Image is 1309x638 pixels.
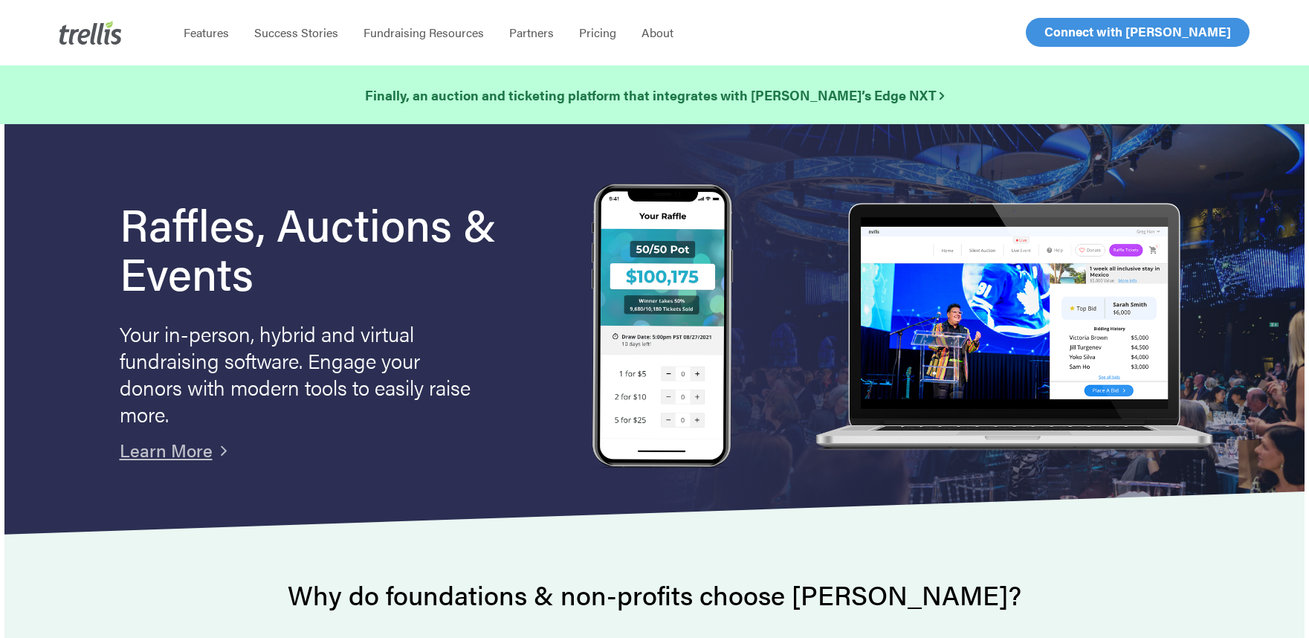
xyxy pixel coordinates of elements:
[120,320,476,427] p: Your in-person, hybrid and virtual fundraising software. Engage your donors with modern tools to ...
[497,25,566,40] a: Partners
[1026,18,1250,47] a: Connect with [PERSON_NAME]
[807,203,1219,452] img: rafflelaptop_mac_optim.png
[351,25,497,40] a: Fundraising Resources
[1044,22,1231,40] span: Connect with [PERSON_NAME]
[365,85,944,106] a: Finally, an auction and ticketing platform that integrates with [PERSON_NAME]’s Edge NXT
[254,24,338,41] span: Success Stories
[363,24,484,41] span: Fundraising Resources
[592,184,733,471] img: Trellis Raffles, Auctions and Event Fundraising
[120,199,540,297] h1: Raffles, Auctions & Events
[509,24,554,41] span: Partners
[566,25,629,40] a: Pricing
[579,24,616,41] span: Pricing
[242,25,351,40] a: Success Stories
[184,24,229,41] span: Features
[120,437,213,463] a: Learn More
[120,580,1190,610] h2: Why do foundations & non-profits choose [PERSON_NAME]?
[365,86,944,104] strong: Finally, an auction and ticketing platform that integrates with [PERSON_NAME]’s Edge NXT
[171,25,242,40] a: Features
[59,21,122,45] img: Trellis
[641,24,673,41] span: About
[629,25,686,40] a: About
